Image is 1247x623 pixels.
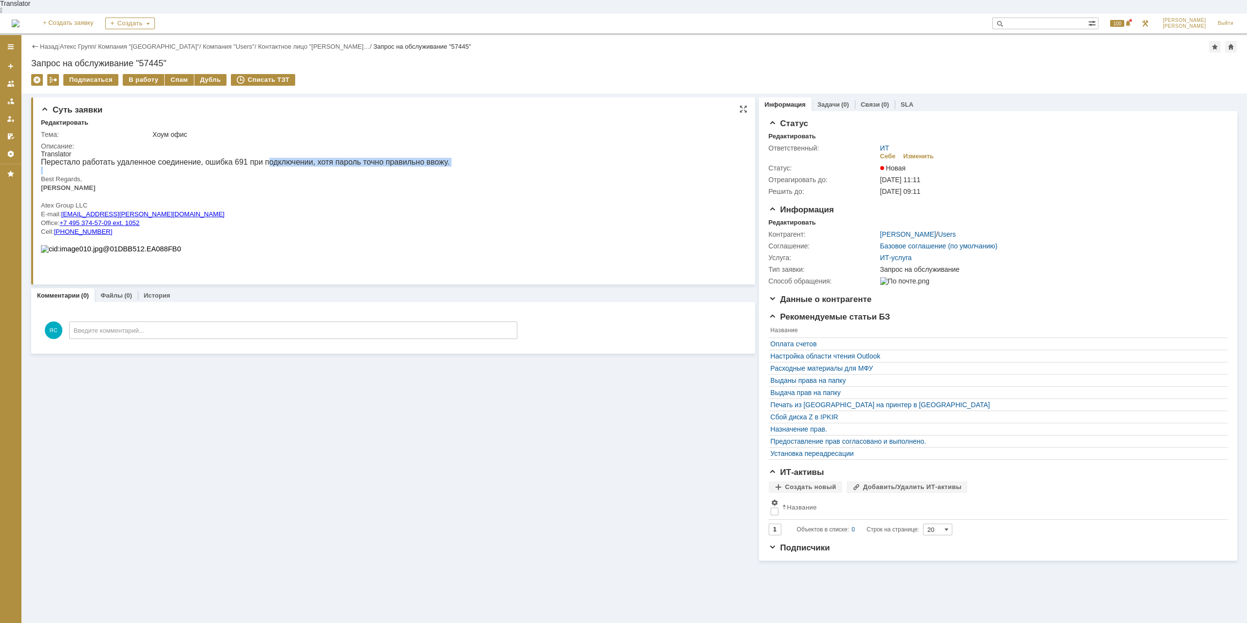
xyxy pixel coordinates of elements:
[769,312,890,321] span: Рекомендуемые статьи БЗ
[1104,14,1134,33] div: Открыть панель уведомлений
[817,101,840,108] a: Задачи
[769,230,878,238] div: Контрагент:
[880,176,921,184] span: [DATE] 11:11
[841,101,849,108] div: (0)
[47,74,59,86] div: Работа с массовостью
[769,325,1223,338] th: Название
[1163,18,1206,23] span: [PERSON_NAME]
[41,131,151,138] div: Тема:
[771,413,1221,421] a: Сбой диска Z в IPKIR
[1139,18,1151,29] a: Перейти в интерфейс администратора
[861,101,880,108] a: Связи
[258,43,374,50] div: /
[3,129,19,144] a: Мои согласования
[880,188,921,195] span: [DATE] 09:11
[769,543,830,552] span: Подписчики
[203,43,254,50] a: Компания "Users"
[98,43,203,50] div: /
[41,142,740,150] div: Описание:
[880,230,936,238] a: [PERSON_NAME]
[880,277,929,285] img: По почте.png
[739,105,747,113] div: На всю страницу
[769,164,878,172] div: Статус:
[31,74,43,86] div: Удалить
[771,425,1221,433] a: Назначение прав.
[3,94,19,109] a: Заявки в моей ответственности
[771,450,1221,457] a: Установка переадресации
[765,101,806,108] a: Информация
[880,254,912,262] a: ИТ-услуга
[1209,41,1221,53] div: Добавить в избранное
[769,219,816,227] div: Редактировать
[41,119,88,127] div: Редактировать
[12,19,19,27] img: logo
[19,69,98,76] a: +7 495 374-57-09 ext. 1052
[771,377,1221,384] a: Выданы права на папку
[100,292,123,299] a: Файлы
[769,144,878,152] div: Ответственный:
[1212,14,1239,33] a: Выйти
[769,265,878,273] div: Тип заявки:
[880,265,1221,273] div: Запрос на обслуживание
[152,131,738,138] div: Хоум офис
[769,295,872,304] span: Данные о контрагенте
[851,524,855,535] div: 0
[780,497,1223,520] th: Название
[880,242,998,250] a: Базовое соглашение (по умолчанию)
[60,43,98,50] div: /
[81,292,89,299] div: (0)
[40,43,58,50] a: Назад
[203,43,258,50] div: /
[769,176,878,184] div: Отреагировать до:
[3,146,19,162] a: Настройки
[769,468,824,477] span: ИТ-активы
[144,292,170,299] a: История
[771,401,1221,409] a: Печать из [GEOGRAPHIC_DATA] на принтер в [GEOGRAPHIC_DATA]
[37,14,99,33] a: + Создать заявку
[901,101,913,108] a: SLA
[31,58,1237,68] div: Запрос на обслуживание "57445"
[1157,14,1212,33] a: [PERSON_NAME][PERSON_NAME]
[880,144,889,152] a: ИТ
[771,340,1221,348] a: Оплата счетов
[771,364,1221,372] a: Расходные материалы для МФУ
[20,60,184,68] a: [EMAIL_ADDRESS][PERSON_NAME][DOMAIN_NAME]
[58,42,59,50] div: |
[3,76,19,92] a: Заявки на командах
[880,152,896,160] div: Себе
[258,43,370,50] a: Контактное лицо "[PERSON_NAME]…
[769,132,816,140] div: Редактировать
[1225,41,1237,53] div: Сделать домашней страницей
[13,78,72,85] a: [PHONE_NUMBER]
[12,19,19,27] a: Перейти на домашнюю страницу
[98,43,199,50] a: Компания "[GEOGRAPHIC_DATA]"
[771,437,1221,445] a: Предоставление прав согласовано и выполнено.
[1163,23,1206,29] span: [PERSON_NAME]
[880,164,906,172] span: Новая
[771,389,1221,396] a: Выдача прав на папку
[1088,18,1098,27] span: Расширенный поиск
[769,188,878,195] div: Решить до:
[37,292,80,299] a: Комментарии
[3,111,19,127] a: Мои заявки
[797,524,919,535] i: Строк на странице:
[769,254,878,262] div: Услуга:
[105,18,155,29] div: Создать
[769,119,808,128] span: Статус
[60,43,94,50] a: Атекс Групп
[903,152,934,160] div: Изменить
[124,292,132,299] div: (0)
[771,499,778,507] span: Настройки
[771,352,1221,360] a: Настройка области чтения Outlook
[881,101,889,108] div: (0)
